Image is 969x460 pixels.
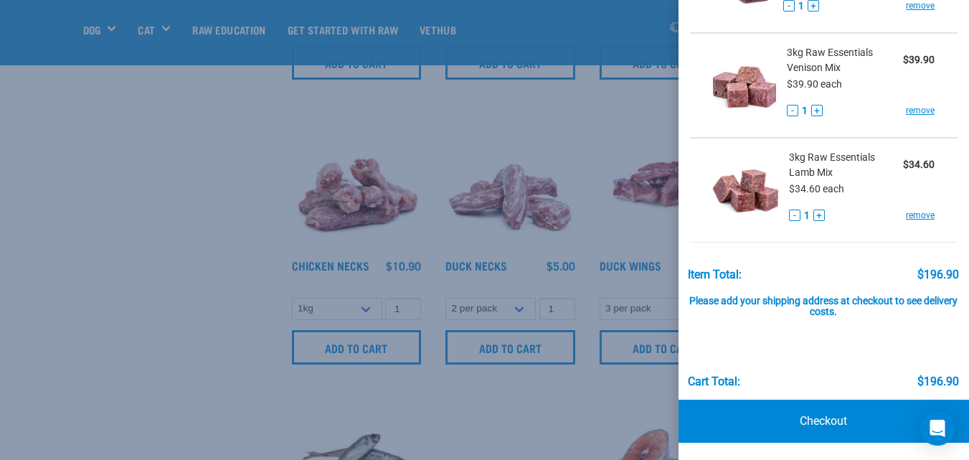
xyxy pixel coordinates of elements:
[679,400,969,443] a: Checkout
[906,209,935,222] a: remove
[787,45,903,75] span: 3kg Raw Essentials Venison Mix
[906,104,935,117] a: remove
[789,150,903,180] span: 3kg Raw Essentials Lamb Mix
[813,210,825,221] button: +
[713,45,776,119] img: Raw Essentials Venison Mix
[688,375,740,388] div: Cart total:
[802,103,808,118] span: 1
[804,208,810,223] span: 1
[787,105,798,116] button: -
[903,54,935,65] strong: $39.90
[789,210,800,221] button: -
[917,375,959,388] div: $196.90
[811,105,823,116] button: +
[688,281,959,319] div: Please add your shipping address at checkout to see delivery costs.
[903,159,935,170] strong: $34.60
[713,150,779,224] img: Raw Essentials Lamb Mix
[688,268,742,281] div: Item Total:
[787,78,842,90] span: $39.90 each
[917,268,959,281] div: $196.90
[920,411,955,446] div: Open Intercom Messenger
[789,183,844,194] span: $34.60 each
